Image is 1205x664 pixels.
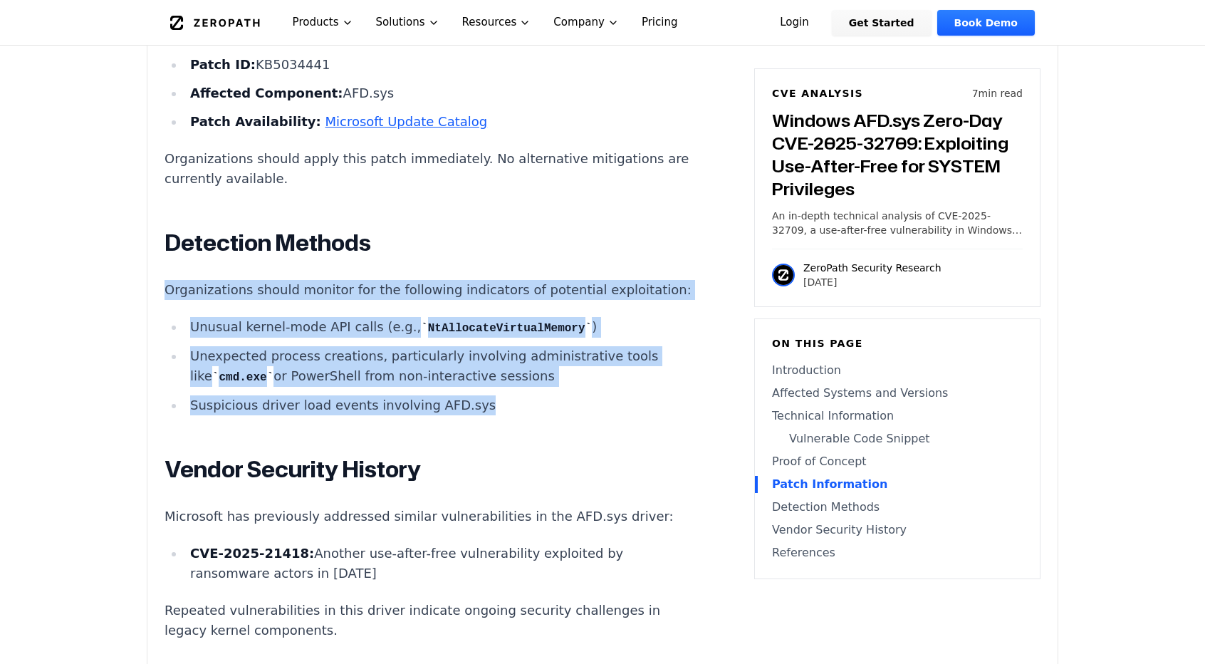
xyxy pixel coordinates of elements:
[772,109,1023,200] h3: Windows AFD.sys Zero-Day CVE-2025-32709: Exploiting Use-After-Free for SYSTEM Privileges
[772,453,1023,470] a: Proof of Concept
[165,229,694,257] h2: Detection Methods
[165,601,694,640] p: Repeated vulnerabilities in this driver indicate ongoing security challenges in legacy kernel com...
[184,55,694,75] li: KB5034441
[184,544,694,583] li: Another use-after-free vulnerability exploited by ransomware actors in [DATE]
[212,371,273,384] code: cmd.exe
[772,385,1023,402] a: Affected Systems and Versions
[165,149,694,189] p: Organizations should apply this patch immediately. No alternative mitigations are currently avail...
[772,264,795,286] img: ZeroPath Security Research
[763,10,826,36] a: Login
[772,86,863,100] h6: CVE Analysis
[190,114,321,129] strong: Patch Availability:
[772,362,1023,379] a: Introduction
[184,317,694,338] li: Unusual kernel-mode API calls (e.g., )
[772,209,1023,237] p: An in-depth technical analysis of CVE-2025-32709, a use-after-free vulnerability in Windows Ancil...
[190,57,256,72] strong: Patch ID:
[190,85,343,100] strong: Affected Component:
[184,83,694,103] li: AFD.sys
[165,507,694,526] p: Microsoft has previously addressed similar vulnerabilities in the AFD.sys driver:
[165,280,694,300] p: Organizations should monitor for the following indicators of potential exploitation:
[325,114,488,129] a: Microsoft Update Catalog
[972,86,1023,100] p: 7 min read
[803,261,941,275] p: ZeroPath Security Research
[772,336,1023,351] h6: On this page
[832,10,932,36] a: Get Started
[772,544,1023,561] a: References
[772,522,1023,539] a: Vendor Security History
[937,10,1035,36] a: Book Demo
[772,430,1023,447] a: Vulnerable Code Snippet
[184,395,694,415] li: Suspicious driver load events involving AFD.sys
[772,408,1023,425] a: Technical Information
[190,546,314,561] strong: CVE-2025-21418:
[184,346,694,387] li: Unexpected process creations, particularly involving administrative tools like or PowerShell from...
[803,275,941,289] p: [DATE]
[772,499,1023,516] a: Detection Methods
[165,455,694,484] h2: Vendor Security History
[772,476,1023,493] a: Patch Information
[421,322,592,335] code: NtAllocateVirtualMemory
